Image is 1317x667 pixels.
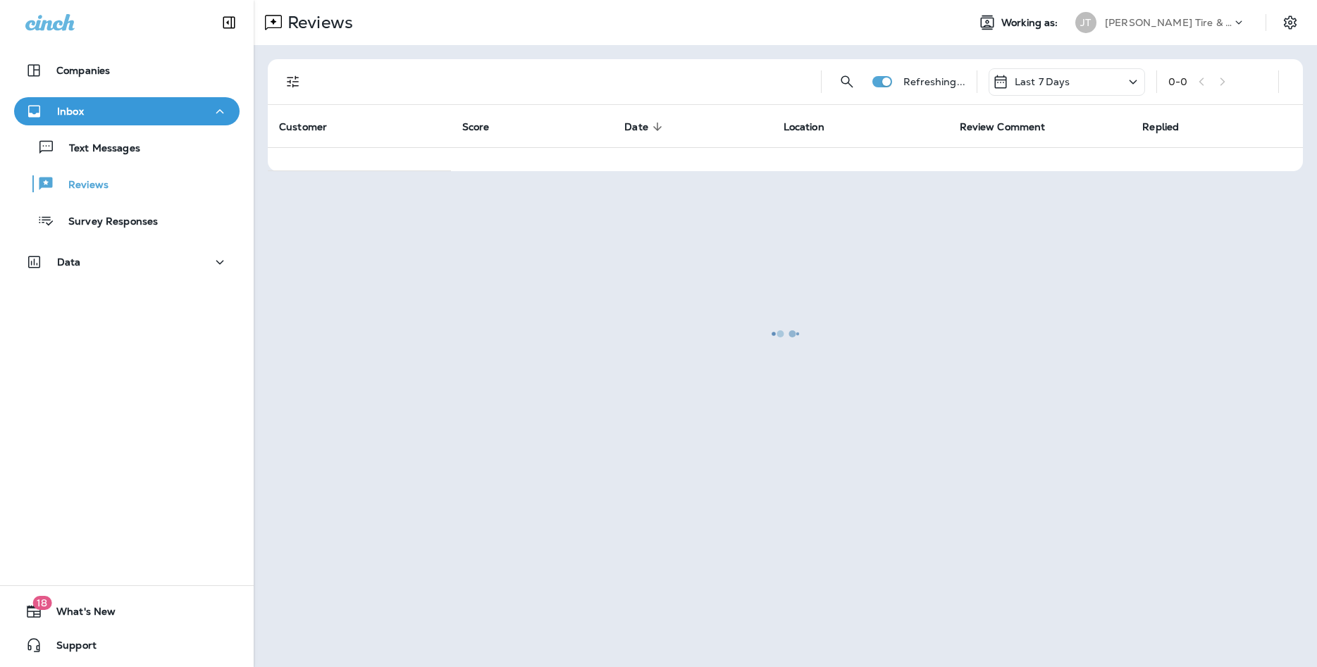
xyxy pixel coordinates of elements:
[14,597,240,625] button: 18What's New
[14,56,240,85] button: Companies
[42,640,97,656] span: Support
[209,8,249,37] button: Collapse Sidebar
[55,142,140,156] p: Text Messages
[14,248,240,276] button: Data
[32,596,51,610] span: 18
[57,256,81,268] p: Data
[57,106,84,117] p: Inbox
[14,169,240,199] button: Reviews
[56,65,110,76] p: Companies
[14,206,240,235] button: Survey Responses
[14,132,240,162] button: Text Messages
[14,631,240,659] button: Support
[54,179,109,192] p: Reviews
[42,606,116,623] span: What's New
[54,216,158,229] p: Survey Responses
[14,97,240,125] button: Inbox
